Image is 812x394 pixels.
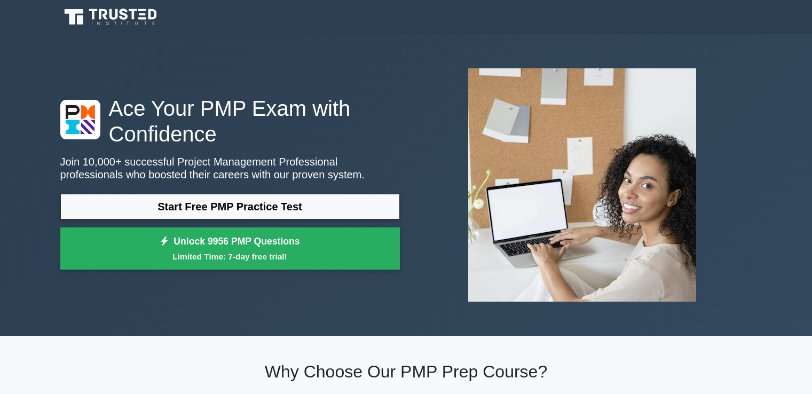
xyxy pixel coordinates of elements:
p: Join 10,000+ successful Project Management Professional professionals who boosted their careers w... [60,155,400,181]
a: Start Free PMP Practice Test [60,194,400,219]
small: Limited Time: 7-day free trial! [74,250,387,263]
a: Unlock 9956 PMP QuestionsLimited Time: 7-day free trial! [60,227,400,270]
h2: Why Choose Our PMP Prep Course? [60,361,752,382]
h1: Ace Your PMP Exam with Confidence [60,96,400,147]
